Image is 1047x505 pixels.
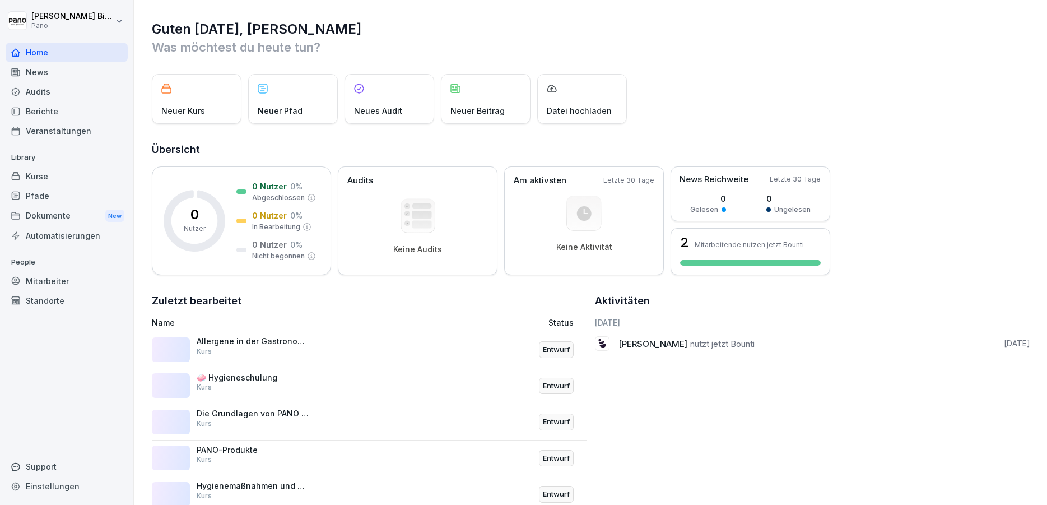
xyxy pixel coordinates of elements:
[152,293,587,309] h2: Zuletzt bearbeitet
[152,441,587,477] a: PANO-ProdukteKursEntwurf
[6,101,128,121] a: Berichte
[766,193,811,205] p: 0
[6,206,128,226] a: DokumenteNew
[543,416,570,428] p: Entwurf
[543,344,570,355] p: Entwurf
[354,105,402,117] p: Neues Audit
[258,105,303,117] p: Neuer Pfad
[190,208,199,221] p: 0
[514,174,566,187] p: Am aktivsten
[690,339,755,349] span: nutzt jetzt Bounti
[152,20,1030,38] h1: Guten [DATE], [PERSON_NAME]
[6,457,128,476] div: Support
[6,62,128,82] a: News
[695,240,804,249] p: Mitarbeitende nutzen jetzt Bounti
[6,43,128,62] a: Home
[290,210,303,221] p: 0 %
[152,142,1030,157] h2: Übersicht
[690,205,718,215] p: Gelesen
[152,332,587,368] a: Allergene in der GastronomieKursEntwurf
[31,12,113,21] p: [PERSON_NAME] Bieg
[603,175,654,186] p: Letzte 30 Tage
[556,242,612,252] p: Keine Aktivität
[690,193,726,205] p: 0
[6,206,128,226] div: Dokumente
[618,339,687,349] span: [PERSON_NAME]
[252,210,287,221] p: 0 Nutzer
[197,409,309,419] p: Die Grundlagen von PANO - Brot & Kaffee
[31,22,113,30] p: Pano
[152,368,587,405] a: 🧼 HygieneschulungKursEntwurf
[197,346,212,356] p: Kurs
[197,373,309,383] p: 🧼 Hygieneschulung
[105,210,124,223] div: New
[6,82,128,101] a: Audits
[548,317,574,328] p: Status
[543,489,570,500] p: Entwurf
[252,193,305,203] p: Abgeschlossen
[6,476,128,496] a: Einstellungen
[6,149,128,166] p: Library
[152,317,424,328] p: Name
[152,38,1030,56] p: Was möchtest du heute tun?
[197,382,212,392] p: Kurs
[6,166,128,186] a: Kurse
[680,173,748,186] p: News Reichweite
[197,455,212,465] p: Kurs
[197,481,309,491] p: Hygienemaßnahmen und Sicherheitsprotokolle bei PANO
[6,186,128,206] a: Pfade
[252,239,287,251] p: 0 Nutzer
[347,174,373,187] p: Audits
[252,180,287,192] p: 0 Nutzer
[595,317,1030,328] h6: [DATE]
[6,271,128,291] a: Mitarbeiter
[197,445,309,455] p: PANO-Produkte
[184,224,206,234] p: Nutzer
[197,336,309,346] p: Allergene in der Gastronomie
[774,205,811,215] p: Ungelesen
[450,105,505,117] p: Neuer Beitrag
[770,174,821,184] p: Letzte 30 Tage
[197,419,212,429] p: Kurs
[393,244,442,254] p: Keine Audits
[252,222,300,232] p: In Bearbeitung
[595,293,650,309] h2: Aktivitäten
[152,404,587,441] a: Die Grundlagen von PANO - Brot & KaffeeKursEntwurf
[6,291,128,311] a: Standorte
[252,251,305,261] p: Nicht begonnen
[547,105,612,117] p: Datei hochladen
[290,239,303,251] p: 0 %
[197,491,212,501] p: Kurs
[543,381,570,392] p: Entwurf
[6,226,128,245] a: Automatisierungen
[6,253,128,271] p: People
[161,105,205,117] p: Neuer Kurs
[543,453,570,464] p: Entwurf
[1004,338,1030,349] p: [DATE]
[680,236,689,249] h3: 2
[290,180,303,192] p: 0 %
[6,121,128,141] a: Veranstaltungen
